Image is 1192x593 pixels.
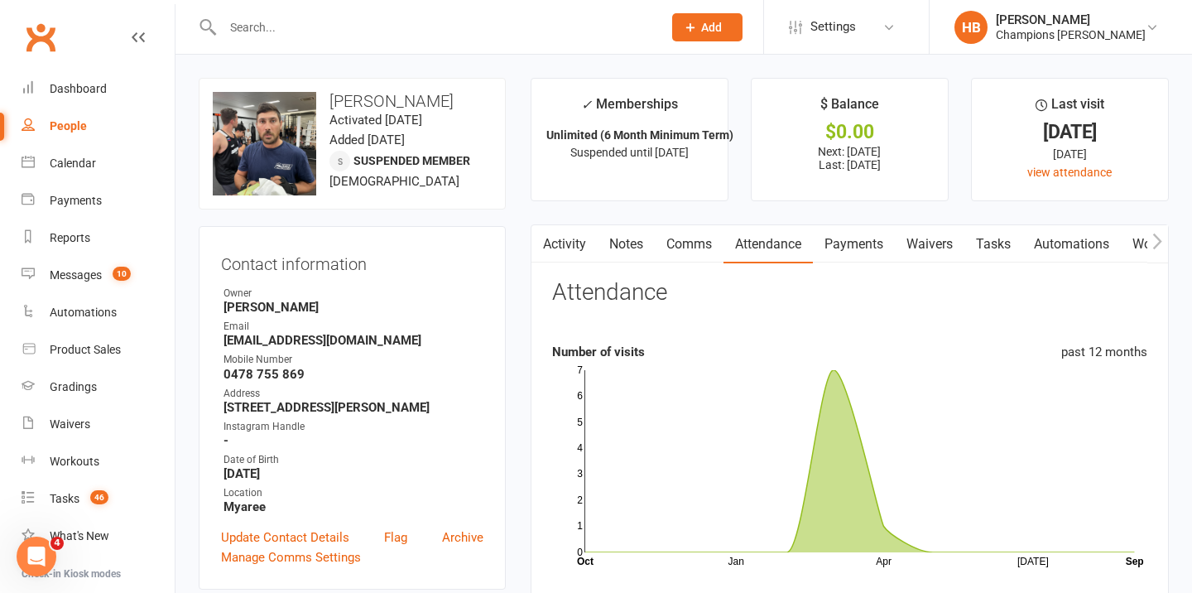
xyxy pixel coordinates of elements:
div: Date of Birth [223,452,483,468]
span: 10 [113,267,131,281]
a: Product Sales [22,331,175,369]
a: Archive [442,528,483,547]
div: past 12 months [1061,342,1147,362]
div: [DATE] [987,123,1153,141]
div: Workouts [50,455,99,468]
button: Add [672,13,743,41]
div: Reports [50,231,90,244]
span: 46 [90,490,108,504]
a: Automations [22,294,175,331]
h3: [PERSON_NAME] [213,92,492,110]
p: Next: [DATE] Last: [DATE] [767,145,933,171]
a: Waivers [895,225,964,263]
strong: [STREET_ADDRESS][PERSON_NAME] [223,400,483,415]
strong: Myaree [223,499,483,514]
strong: [DATE] [223,466,483,481]
div: Waivers [50,417,90,431]
div: $0.00 [767,123,933,141]
img: image1741859889.png [213,92,316,195]
div: Instagram Handle [223,419,483,435]
div: Automations [50,306,117,319]
a: Calendar [22,145,175,182]
div: [DATE] [987,145,1153,163]
div: $ Balance [820,94,879,123]
div: Last visit [1036,94,1104,123]
div: [PERSON_NAME] [996,12,1146,27]
span: Settings [810,8,856,46]
span: Suspended member [353,154,470,167]
div: Owner [223,286,483,301]
a: Reports [22,219,175,257]
strong: [PERSON_NAME] [223,300,483,315]
div: Payments [50,194,102,207]
time: Activated [DATE] [329,113,422,128]
a: Automations [1022,225,1121,263]
div: People [50,119,87,133]
h3: Contact information [221,248,483,273]
span: [DEMOGRAPHIC_DATA] [329,174,459,189]
span: Add [701,21,722,34]
a: Flag [384,528,407,547]
strong: [EMAIL_ADDRESS][DOMAIN_NAME] [223,333,483,348]
a: Dashboard [22,70,175,108]
div: Location [223,485,483,501]
a: Workouts [22,443,175,480]
a: Activity [531,225,598,263]
div: Mobile Number [223,352,483,368]
a: Payments [22,182,175,219]
a: Notes [598,225,655,263]
a: view attendance [1027,166,1112,179]
a: Attendance [723,225,813,263]
a: Waivers [22,406,175,443]
div: HB [954,11,988,44]
a: Clubworx [20,17,61,58]
div: What's New [50,529,109,542]
span: Suspended until [DATE] [570,146,689,159]
strong: - [223,433,483,448]
iframe: Intercom live chat [17,537,56,576]
h3: Attendance [552,280,667,306]
time: Added [DATE] [329,133,405,147]
a: Tasks 46 [22,480,175,518]
a: Update Contact Details [221,528,349,547]
a: What's New [22,518,175,555]
div: Address [223,386,483,402]
a: Comms [655,225,723,263]
div: Dashboard [50,82,107,95]
a: Payments [813,225,895,263]
a: Manage Comms Settings [221,547,361,567]
div: Calendar [50,157,96,170]
div: Gradings [50,380,97,393]
a: Messages 10 [22,257,175,294]
div: Product Sales [50,343,121,356]
strong: 0478 755 869 [223,367,483,382]
div: Champions [PERSON_NAME] [996,27,1146,42]
strong: Unlimited (6 Month Minimum Term) [546,128,733,142]
div: Tasks [50,492,79,505]
span: 4 [50,537,64,550]
i: ✓ [581,97,592,113]
a: Gradings [22,369,175,406]
a: Tasks [964,225,1022,263]
div: Email [223,319,483,335]
a: People [22,108,175,145]
div: Memberships [581,94,678,124]
div: Messages [50,268,102,282]
strong: Number of visits [552,345,645,359]
input: Search... [218,16,651,39]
